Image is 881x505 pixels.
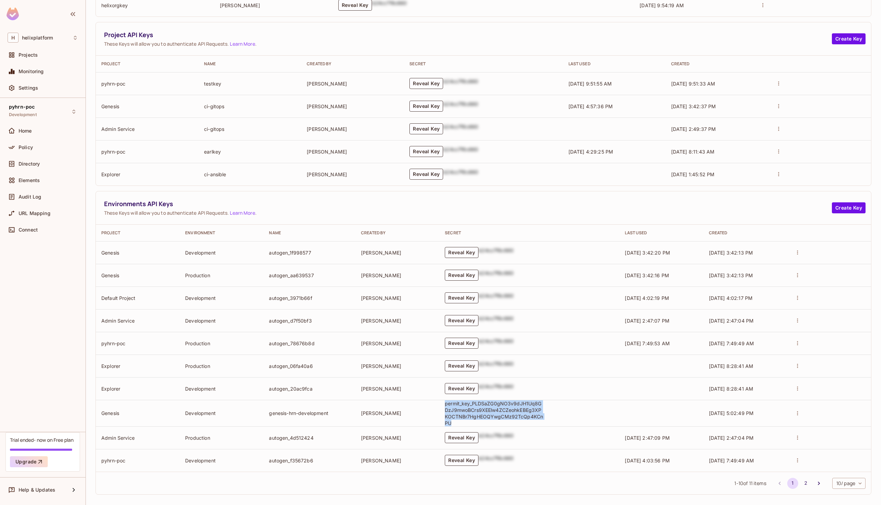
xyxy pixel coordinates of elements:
td: Development [180,241,263,264]
td: [PERSON_NAME] [301,95,404,117]
span: [DATE] 4:02:19 PM [625,295,669,301]
div: b24cc7f8c660 [478,432,513,443]
span: [DATE] 3:42:37 PM [671,103,716,109]
span: [DATE] 5:02:49 PM [709,410,754,416]
span: [DATE] 7:49:49 AM [709,458,754,463]
td: Production [180,332,263,355]
button: actions [793,270,802,280]
div: Environment [185,230,258,236]
span: [DATE] 1:45:52 PM [671,171,715,177]
button: Reveal Key [445,432,478,443]
span: [DATE] 2:47:04 PM [709,435,754,441]
div: Trial ended- now on Free plan [10,437,74,443]
span: Monitoring [19,69,44,74]
td: autogen_20ac9fca [263,377,355,400]
div: b24cc7f8c660 [478,247,513,258]
span: H [8,33,19,43]
td: ci-ansible [199,163,301,186]
button: actions [774,79,783,88]
button: actions [774,101,783,111]
td: autogen_d7f50bf3 [263,309,355,332]
div: b24cc7f8c660 [478,383,513,394]
span: [DATE] 2:47:04 PM [709,318,754,324]
span: [DATE] 2:49:37 PM [671,126,716,132]
span: [DATE] 4:57:36 PM [568,103,613,109]
div: Created By [361,230,434,236]
span: Policy [19,145,33,150]
div: b24cc7f8c660 [443,169,478,180]
span: [DATE] 7:49:53 AM [625,340,670,346]
td: [PERSON_NAME] [301,72,404,95]
td: earlkey [199,140,301,163]
button: Upgrade [10,456,48,467]
td: Default Project [96,287,180,309]
td: [PERSON_NAME] [355,309,439,332]
button: Create Key [832,33,866,44]
td: Explorer [96,163,199,186]
td: pyhrn-poc [96,140,199,163]
span: Project API Keys [104,31,832,39]
button: Go to page 2 [800,478,811,489]
div: Last Used [625,230,698,236]
td: [PERSON_NAME] [355,426,439,449]
div: b24cc7f8c660 [478,455,513,466]
span: Environments API Keys [104,200,832,208]
button: Reveal Key [409,169,443,180]
span: [DATE] 8:28:41 AM [709,363,754,369]
button: Reveal Key [409,123,443,134]
button: actions [774,169,783,179]
td: Explorer [96,355,180,377]
span: [DATE] 9:51:33 AM [671,81,715,87]
td: Genesis [96,264,180,287]
button: page 1 [787,478,798,489]
td: autogen_06fa40a6 [263,355,355,377]
span: These Keys will allow you to authenticate API Requests. . [104,41,832,47]
div: b24cc7f8c660 [443,101,478,112]
a: Learn More [230,41,255,47]
span: Projects [19,52,38,58]
button: Reveal Key [445,270,478,281]
td: Admin Service [96,117,199,140]
td: Admin Service [96,426,180,449]
td: [PERSON_NAME] [301,140,404,163]
p: permit_key_PLDSaZG0gNO3v9dJH1Uq8GDzJ9mwoBCrs9XEElw4ZCZeohkEBEg3XPKOCTNBr7HgHEOQYwgCMz92TcQp4KCnPU [445,400,544,426]
span: [DATE] 9:51:55 AM [568,81,612,87]
td: Genesis [96,241,180,264]
td: autogen_1f998577 [263,241,355,264]
td: [PERSON_NAME] [301,117,404,140]
td: testkey [199,72,301,95]
button: Reveal Key [445,360,478,371]
td: Development [180,287,263,309]
span: [DATE] 9:54:19 AM [640,2,684,8]
td: pyhrn-poc [96,449,180,472]
td: pyhrn-poc [96,72,199,95]
span: Development [9,112,37,117]
span: [DATE] 4:29:25 PM [568,149,613,155]
td: Development [180,377,263,400]
button: Create Key [832,202,866,213]
td: autogen_f35672b6 [263,449,355,472]
td: [PERSON_NAME] [355,241,439,264]
button: Reveal Key [445,383,478,394]
span: [DATE] 3:42:13 PM [709,250,753,256]
div: Project [101,230,174,236]
div: b24cc7f8c660 [478,292,513,303]
td: [PERSON_NAME] [355,332,439,355]
span: Help & Updates [19,487,55,493]
button: actions [793,456,802,465]
div: Last Used [568,61,660,67]
div: Created [671,61,763,67]
div: Name [204,61,296,67]
span: [DATE] 4:02:17 PM [709,295,753,301]
td: Development [180,449,263,472]
button: Reveal Key [445,455,478,466]
td: [PERSON_NAME] [355,449,439,472]
div: 10 / page [832,478,866,489]
td: Genesis [96,400,180,426]
div: Name [269,230,350,236]
td: [PERSON_NAME] [355,400,439,426]
td: autogen_78676b8d [263,332,355,355]
div: Project [101,61,193,67]
td: autogen_3971b66f [263,287,355,309]
a: Learn More [230,210,255,216]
